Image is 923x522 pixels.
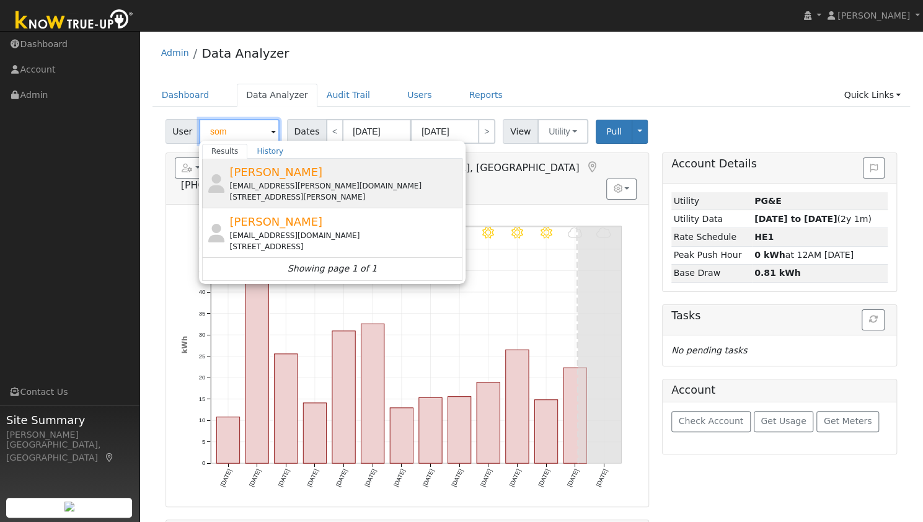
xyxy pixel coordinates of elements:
[506,350,529,463] rect: onclick=""
[862,309,885,330] button: Refresh
[181,179,271,191] span: [PHONE_NUMBER]
[198,353,205,360] text: 25
[216,417,239,464] rect: onclick=""
[303,403,326,463] rect: onclick=""
[247,144,293,159] a: History
[198,310,205,317] text: 35
[563,368,586,463] rect: onclick=""
[247,468,262,488] text: [DATE]
[166,119,200,144] span: User
[671,192,752,210] td: Utility
[161,48,189,58] a: Admin
[671,309,888,322] h5: Tasks
[534,400,557,464] rect: onclick=""
[198,331,205,338] text: 30
[460,84,512,107] a: Reports
[482,227,494,239] i: 8/13 - Clear
[419,397,442,463] rect: onclick=""
[202,144,248,159] a: Results
[245,247,268,463] rect: onclick=""
[537,468,551,488] text: [DATE]
[390,408,413,463] rect: onclick=""
[671,264,752,282] td: Base Draw
[6,438,133,464] div: [GEOGRAPHIC_DATA], [GEOGRAPHIC_DATA]
[671,246,752,264] td: Peak Push Hour
[448,397,470,464] rect: onclick=""
[566,468,580,488] text: [DATE]
[511,227,523,239] i: 8/14 - Clear
[219,468,233,488] text: [DATE]
[237,84,317,107] a: Data Analyzer
[478,119,495,144] a: >
[363,468,378,488] text: [DATE]
[202,459,205,466] text: 0
[450,468,464,488] text: [DATE]
[671,411,751,432] button: Check Account
[503,119,538,144] span: View
[306,468,320,488] text: [DATE]
[671,228,752,246] td: Rate Schedule
[276,468,291,488] text: [DATE]
[508,468,522,488] text: [DATE]
[863,157,885,179] button: Issue History
[6,428,133,441] div: [PERSON_NAME]
[671,384,715,396] h5: Account
[834,84,910,107] a: Quick Links
[202,438,205,445] text: 5
[585,161,599,174] a: Map
[594,468,609,488] text: [DATE]
[180,336,188,354] text: kWh
[824,416,872,426] span: Get Meters
[64,502,74,511] img: retrieve
[287,119,327,144] span: Dates
[6,412,133,428] span: Site Summary
[671,210,752,228] td: Utility Data
[198,417,205,423] text: 10
[541,227,552,239] i: 8/15 - Clear
[104,453,115,462] a: Map
[754,214,872,224] span: (2y 1m)
[317,84,379,107] a: Audit Trail
[754,411,814,432] button: Get Usage
[198,396,205,402] text: 15
[199,119,280,144] input: Select a User
[816,411,879,432] button: Get Meters
[754,232,774,242] strong: L
[198,374,205,381] text: 20
[398,84,441,107] a: Users
[761,416,806,426] span: Get Usage
[274,354,297,464] rect: onclick=""
[152,84,219,107] a: Dashboard
[198,288,205,295] text: 40
[201,46,289,61] a: Data Analyzer
[332,331,355,464] rect: onclick=""
[606,126,622,136] span: Pull
[9,7,139,35] img: Know True-Up
[754,250,785,260] strong: 0 kWh
[596,120,632,144] button: Pull
[754,196,782,206] strong: ID: 17181152, authorized: 08/15/25
[754,268,801,278] strong: 0.81 kWh
[671,157,888,170] h5: Account Details
[326,119,343,144] a: <
[678,416,743,426] span: Check Account
[477,383,500,464] rect: onclick=""
[392,468,407,488] text: [DATE]
[568,227,583,239] i: 8/16 - MostlyCloudy
[752,246,888,264] td: at 12AM [DATE]
[671,345,747,355] i: No pending tasks
[837,11,910,20] span: [PERSON_NAME]
[361,324,384,463] rect: onclick=""
[367,162,580,174] span: [GEOGRAPHIC_DATA], [GEOGRAPHIC_DATA]
[479,468,493,488] text: [DATE]
[421,468,435,488] text: [DATE]
[754,214,837,224] strong: [DATE] to [DATE]
[537,119,588,144] button: Utility
[334,468,348,488] text: [DATE]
